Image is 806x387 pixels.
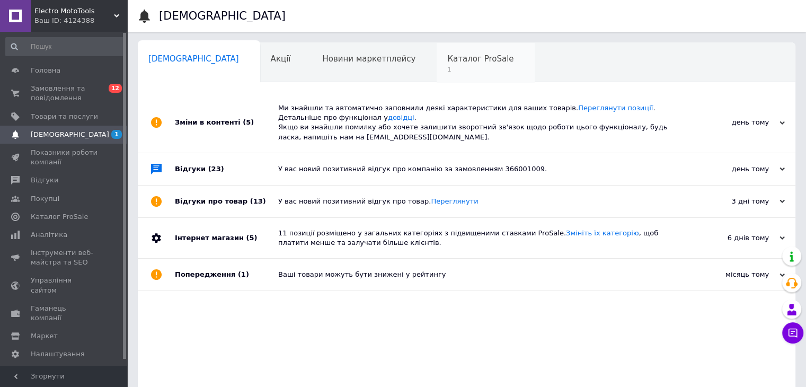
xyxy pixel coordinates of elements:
[278,228,679,248] div: 11 позиції розміщено у загальних категоріях з підвищеними ставками ProSale. , щоб платити менше т...
[175,93,278,153] div: Зміни в контенті
[109,84,122,93] span: 12
[31,304,98,323] span: Гаманець компанії
[782,322,803,344] button: Чат з покупцем
[31,175,58,185] span: Відгуки
[31,84,98,103] span: Замовлення та повідомлення
[31,194,59,204] span: Покупці
[175,153,278,185] div: Відгуки
[175,218,278,258] div: Інтернет магазин
[31,349,85,359] span: Налаштування
[447,54,513,64] span: Каталог ProSale
[566,229,639,237] a: Змініть їх категорію
[278,103,679,142] div: Ми знайшли та автоматично заповнили деякі характеристики для ваших товарів. . Детальніше про функ...
[31,212,88,222] span: Каталог ProSale
[431,197,478,205] a: Переглянути
[250,197,266,205] span: (13)
[679,164,785,174] div: день тому
[159,10,286,22] h1: [DEMOGRAPHIC_DATA]
[5,37,125,56] input: Пошук
[31,331,58,341] span: Маркет
[34,6,114,16] span: Electro MotoTools
[679,118,785,127] div: день тому
[322,54,415,64] span: Новини маркетплейсу
[31,230,67,240] span: Аналітика
[679,197,785,206] div: 3 дні тому
[175,259,278,291] div: Попередження
[34,16,127,25] div: Ваш ID: 4124388
[175,186,278,217] div: Відгуки про товар
[246,234,257,242] span: (5)
[31,248,98,267] span: Інструменти веб-майстра та SEO
[578,104,653,112] a: Переглянути позиції
[208,165,224,173] span: (23)
[148,54,239,64] span: [DEMOGRAPHIC_DATA]
[111,130,122,139] span: 1
[31,130,109,139] span: [DEMOGRAPHIC_DATA]
[31,112,98,121] span: Товари та послуги
[388,113,414,121] a: довідці
[271,54,291,64] span: Акції
[238,270,249,278] span: (1)
[31,66,60,75] span: Головна
[31,148,98,167] span: Показники роботи компанії
[447,66,513,74] span: 1
[278,197,679,206] div: У вас новий позитивний відгук про товар.
[679,270,785,279] div: місяць тому
[278,270,679,279] div: Ваші товари можуть бути знижені у рейтингу
[243,118,254,126] span: (5)
[31,276,98,295] span: Управління сайтом
[278,164,679,174] div: У вас новий позитивний відгук про компанію за замовленням 366001009.
[679,233,785,243] div: 6 днів тому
